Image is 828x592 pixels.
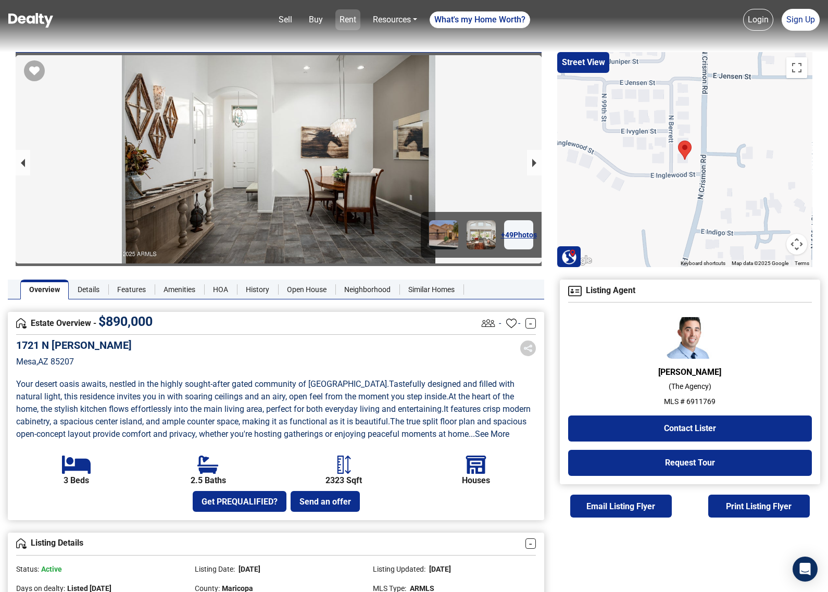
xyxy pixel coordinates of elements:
[16,150,30,175] button: previous slide / item
[786,234,807,255] button: Map camera controls
[108,280,155,299] a: Features
[191,476,226,485] b: 2.5 Baths
[16,339,132,351] h5: 1721 N [PERSON_NAME]
[69,280,108,299] a: Details
[64,476,89,485] b: 3 Beds
[237,280,278,299] a: History
[568,415,812,442] button: Contact Lister
[305,9,327,30] a: Buy
[667,317,713,359] img: Agent
[462,476,490,485] b: Houses
[325,476,362,485] b: 2323 Sqft
[369,9,421,30] a: Resources
[708,495,810,518] button: Print Listing Flyer
[732,260,788,266] span: Map data ©2025 Google
[467,220,496,249] img: Image
[16,538,27,549] img: Overview
[204,280,237,299] a: HOA
[568,286,582,296] img: Agent
[16,538,525,549] h4: Listing Details
[16,392,516,414] span: At the heart of the home, the stylish kitchen flows effortlessly into the main living area, perfe...
[525,538,536,549] a: -
[20,280,69,299] a: Overview
[5,561,36,592] iframe: BigID CMP Widget
[557,52,609,73] button: Street View
[237,565,260,573] span: [DATE]
[469,429,509,439] a: ...See More
[504,220,533,249] a: +49Photos
[8,13,53,28] img: Dealty - Buy, Sell & Rent Homes
[793,557,818,582] div: Open Intercom Messenger
[681,260,725,267] button: Keyboard shortcuts
[278,280,335,299] a: Open House
[335,280,399,299] a: Neighborhood
[98,314,153,329] span: $ 890,000
[16,417,529,439] span: The true split floor plan and spacious open-concept layout provide comfort and privacy, whether y...
[499,317,501,330] span: -
[16,379,389,389] span: Your desert oasis awaits, nestled in the highly sought-after gated community of [GEOGRAPHIC_DATA] .
[16,404,533,426] span: It features crisp modern cabinetry, a spacious center island, and ample counter space, making it ...
[568,450,812,476] button: Request Tour
[568,381,812,392] p: ( The Agency )
[527,150,542,175] button: next slide / item
[429,220,458,249] img: Image
[743,9,773,31] a: Login
[16,379,517,401] span: Tastefully designed and filled with natural light, this residence invites you in with soaring cei...
[479,314,497,332] img: Listing View
[561,249,577,264] img: Search Homes at Dealty
[335,9,360,30] a: Rent
[428,565,451,573] span: [DATE]
[16,356,132,368] p: Mesa , AZ 85207
[786,57,807,78] button: Toggle fullscreen view
[795,260,809,266] a: Terms (opens in new tab)
[525,318,536,329] a: -
[568,286,812,296] h4: Listing Agent
[274,9,296,30] a: Sell
[430,11,530,28] a: What's my Home Worth?
[16,318,27,329] img: Overview
[155,280,204,299] a: Amenities
[518,317,520,330] span: -
[568,367,812,377] h6: [PERSON_NAME]
[506,318,517,329] img: Favourites
[41,565,62,573] span: Active
[195,565,235,573] span: Listing Date:
[193,491,286,512] button: Get PREQUALIFIED?
[399,280,463,299] a: Similar Homes
[373,565,425,573] span: Listing Updated:
[782,9,820,31] a: Sign Up
[568,396,812,407] p: MLS # 6911769
[16,318,479,329] h4: Estate Overview -
[291,491,360,512] button: Send an offer
[570,495,672,518] button: Email Listing Flyer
